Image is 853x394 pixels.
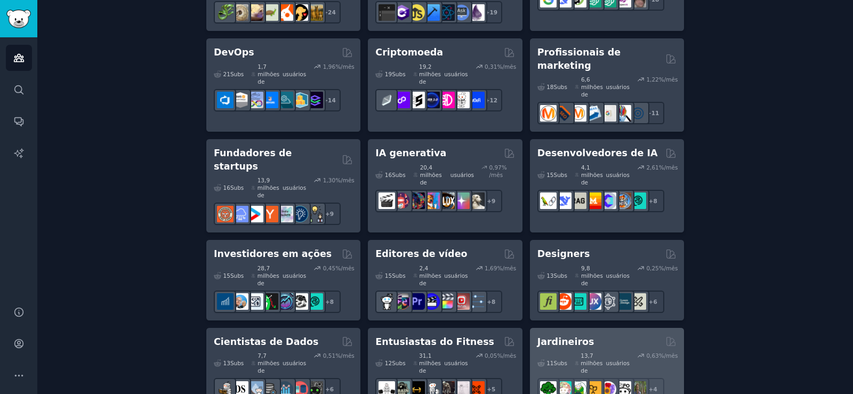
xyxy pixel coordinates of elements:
[646,265,658,271] font: 0,25
[468,4,485,21] img: elixir
[537,148,658,158] font: Desenvolvedores de IA
[408,92,425,108] img: participante da etnia
[537,336,594,347] font: Jardineiros
[283,272,306,279] font: usuários
[487,386,492,392] font: +
[217,206,234,222] img: EmpreendedorRideAlong
[468,192,485,209] img: Cabine dos Sonhos
[453,92,470,108] img: CriptoNotícias
[485,352,497,359] font: 0,05
[230,272,244,279] font: Subs
[330,299,334,305] font: 8
[444,360,468,366] font: usuários
[214,336,318,347] font: Cientistas de Dados
[659,265,678,271] font: %/mês
[615,293,631,310] img: design de aprendizagem
[307,4,323,21] img: raça de cachorro
[330,386,334,392] font: 6
[325,299,330,305] font: +
[257,265,279,286] font: 28,7 milhões de
[323,63,335,70] font: 1,96
[554,84,567,90] font: Subs
[581,352,602,374] font: 13,7 milhões de
[420,164,442,186] font: 20,4 milhões de
[328,9,336,15] font: 24
[555,192,572,209] img: Busca Profunda
[385,172,392,178] font: 16
[659,164,678,171] font: %/mês
[283,184,306,191] font: usuários
[423,4,440,21] img: Programação iOS
[438,293,455,310] img: finalcutpro
[585,293,601,310] img: Design de UX
[444,71,468,77] font: usuários
[232,206,248,222] img: SaaS
[392,71,405,77] font: Subs
[230,360,244,366] font: Subs
[335,63,355,70] font: %/mês
[257,352,279,374] font: 7,7 milhões de
[223,184,230,191] font: 16
[423,92,440,108] img: web3
[335,177,355,183] font: %/mês
[649,299,654,305] font: +
[581,164,603,186] font: 4,1 milhões de
[408,192,425,209] img: sonho profundo
[570,105,586,122] img: Pergunte ao Marketing
[408,4,425,21] img: aprenda javascript
[540,192,557,209] img: LangChain
[600,192,616,209] img: OpenSourceAI
[581,76,603,98] font: 6,6 milhões de
[214,248,332,259] font: Investidores em ações
[546,172,553,178] font: 15
[537,47,621,71] font: Profissionais de marketing
[659,76,678,83] font: %/mês
[283,71,306,77] font: usuários
[379,4,395,21] img: software
[489,164,506,178] font: % /mês
[230,71,244,77] font: Subs
[630,293,646,310] img: UX_Design
[554,272,567,279] font: Subs
[615,105,631,122] img: Pesquisa de Marketing
[554,172,567,178] font: Subs
[546,84,553,90] font: 18
[247,92,263,108] img: Docker_DevOps
[214,148,292,172] font: Fundadores de startups
[292,4,308,21] img: PetAdvice
[653,299,657,305] font: 6
[247,4,263,21] img: lagartixas-leopardo
[492,299,495,305] font: 8
[257,63,279,85] font: 1,7 milhões de
[375,248,467,259] font: Editores de vídeo
[485,9,490,15] font: +
[537,248,590,259] font: Designers
[292,92,308,108] img: aws_cdk
[485,97,490,103] font: +
[375,148,446,158] font: IA generativa
[325,211,330,217] font: +
[283,360,306,366] font: usuários
[328,97,336,103] font: 14
[540,293,557,310] img: tipografia
[214,47,254,58] font: DevOps
[453,293,470,310] img: Vídeo do Youtube
[570,192,586,209] img: Trapo
[408,293,425,310] img: estreia
[485,265,497,271] font: 1,69
[335,352,355,359] font: %/mês
[262,4,278,21] img: tartaruga
[217,4,234,21] img: herpetologia
[497,265,516,271] font: %/mês
[217,293,234,310] img: dividendos
[497,352,516,359] font: %/mês
[600,293,616,310] img: experiência do usuário
[450,172,474,178] font: usuários
[555,105,572,122] img: bigseo
[649,386,654,392] font: +
[646,352,658,359] font: 0,63
[393,4,410,21] img: c sustenido
[468,293,485,310] img: pós-produção
[385,360,392,366] font: 12
[392,360,405,366] font: Subs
